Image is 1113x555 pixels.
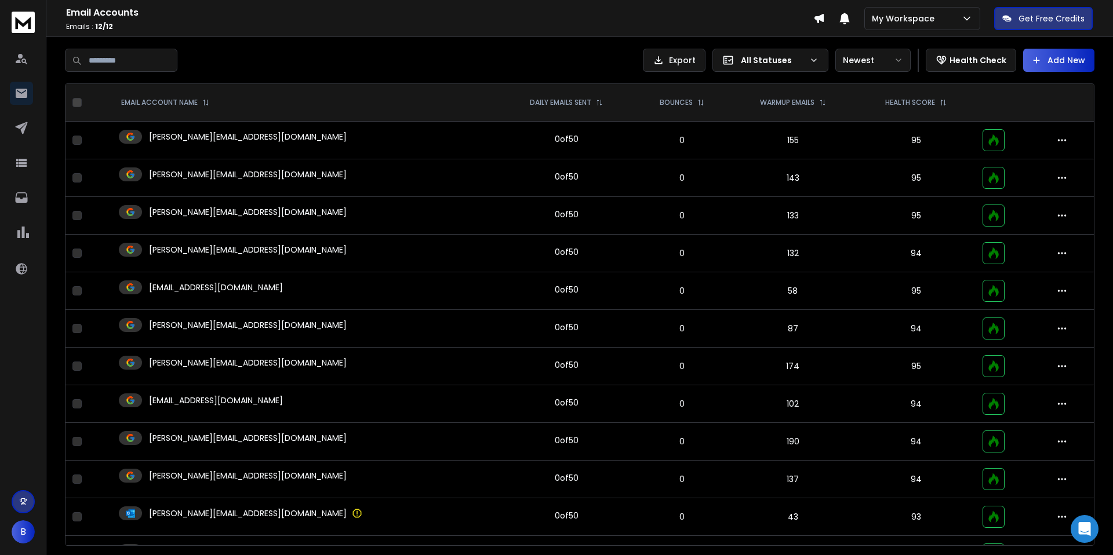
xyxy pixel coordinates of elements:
td: 102 [729,385,856,423]
td: 94 [856,235,976,272]
div: EMAIL ACCOUNT NAME [121,98,209,107]
p: [PERSON_NAME][EMAIL_ADDRESS][DOMAIN_NAME] [149,507,347,519]
p: 0 [642,360,722,372]
p: [PERSON_NAME][EMAIL_ADDRESS][DOMAIN_NAME] [149,470,347,481]
div: Open Intercom Messenger [1071,515,1099,543]
td: 95 [856,272,976,310]
td: 95 [856,159,976,197]
p: 0 [642,511,722,523]
p: My Workspace [872,13,939,24]
p: [PERSON_NAME][EMAIL_ADDRESS][DOMAIN_NAME] [149,319,347,331]
p: Health Check [950,54,1006,66]
p: [PERSON_NAME][EMAIL_ADDRESS][DOMAIN_NAME] [149,357,347,368]
td: 155 [729,122,856,159]
td: 94 [856,385,976,423]
p: [PERSON_NAME][EMAIL_ADDRESS][DOMAIN_NAME] [149,244,347,255]
div: 0 of 50 [555,434,579,446]
button: Health Check [926,49,1016,72]
p: HEALTH SCORE [885,98,935,107]
div: 0 of 50 [555,510,579,521]
p: [EMAIL_ADDRESS][DOMAIN_NAME] [149,282,283,293]
p: 0 [642,172,722,184]
div: 0 of 50 [555,133,579,145]
td: 43 [729,498,856,536]
p: 0 [642,247,722,259]
p: [PERSON_NAME][EMAIL_ADDRESS][DOMAIN_NAME] [149,432,347,444]
div: 0 of 50 [555,209,579,220]
td: 58 [729,272,856,310]
span: 12 / 12 [95,21,113,31]
td: 133 [729,197,856,235]
p: 0 [642,134,722,146]
p: BOUNCES [660,98,693,107]
p: 0 [642,473,722,485]
div: 0 of 50 [555,246,579,258]
p: [PERSON_NAME][EMAIL_ADDRESS][DOMAIN_NAME] [149,206,347,218]
td: 93 [856,498,976,536]
p: 0 [642,323,722,334]
td: 94 [856,461,976,498]
td: 174 [729,348,856,385]
p: All Statuses [741,54,805,66]
p: [EMAIL_ADDRESS][DOMAIN_NAME] [149,395,283,406]
div: 0 of 50 [555,359,579,371]
div: 0 of 50 [555,322,579,333]
p: 0 [642,210,722,221]
p: 0 [642,398,722,410]
button: Add New [1023,49,1094,72]
div: 0 of 50 [555,472,579,484]
div: 0 of 50 [555,397,579,408]
p: [PERSON_NAME][EMAIL_ADDRESS][DOMAIN_NAME] [149,131,347,143]
td: 95 [856,122,976,159]
p: WARMUP EMAILS [760,98,814,107]
p: [PERSON_NAME][EMAIL_ADDRESS][DOMAIN_NAME] [149,169,347,180]
td: 132 [729,235,856,272]
td: 94 [856,310,976,348]
p: 0 [642,436,722,447]
h1: Email Accounts [66,6,813,20]
button: Get Free Credits [994,7,1093,30]
td: 143 [729,159,856,197]
td: 94 [856,423,976,461]
img: logo [12,12,35,33]
button: Export [643,49,705,72]
p: Emails : [66,22,813,31]
div: 0 of 50 [555,284,579,295]
td: 137 [729,461,856,498]
p: Get Free Credits [1019,13,1085,24]
div: 0 of 50 [555,171,579,182]
p: DAILY EMAILS SENT [530,98,591,107]
p: 0 [642,285,722,297]
button: Newest [835,49,911,72]
td: 95 [856,197,976,235]
td: 87 [729,310,856,348]
td: 95 [856,348,976,385]
td: 190 [729,423,856,461]
button: B [12,520,35,543]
